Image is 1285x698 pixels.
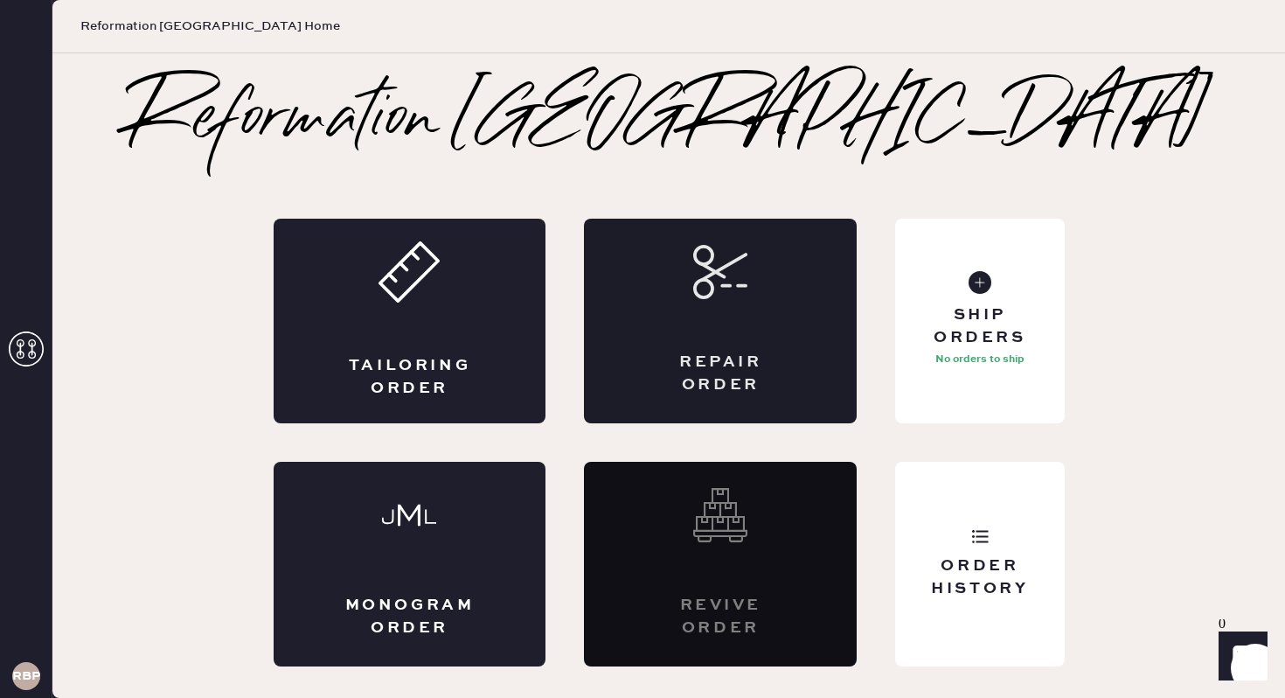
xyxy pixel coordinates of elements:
div: Tailoring Order [344,355,476,399]
span: Reformation [GEOGRAPHIC_DATA] Home [80,17,340,35]
h3: RBPA [12,670,40,682]
div: Monogram Order [344,595,476,639]
div: Revive order [654,595,787,639]
div: Repair Order [654,352,787,395]
div: Ship Orders [909,304,1050,348]
div: Interested? Contact us at care@hemster.co [584,462,857,667]
h2: Reformation [GEOGRAPHIC_DATA] [128,86,1210,156]
div: Order History [909,555,1050,599]
p: No orders to ship [935,349,1025,370]
iframe: Front Chat [1202,619,1277,695]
